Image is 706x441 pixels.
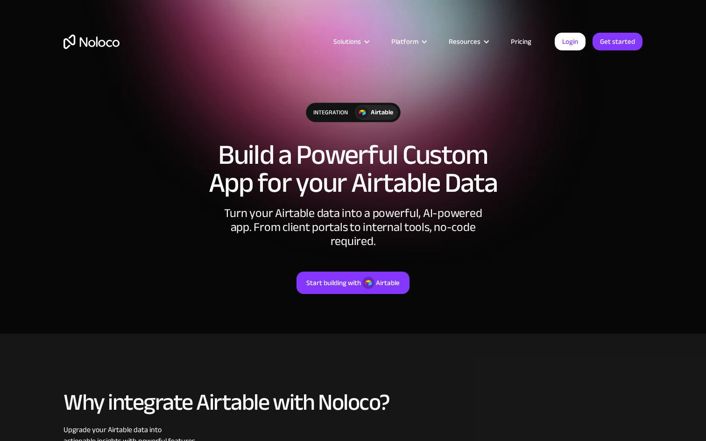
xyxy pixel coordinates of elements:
[64,35,120,49] a: home
[213,206,493,248] div: Turn your Airtable data into a powerful, AI-powered app. From client portals to internal tools, n...
[376,277,400,289] div: Airtable
[593,33,642,50] a: Get started
[380,35,437,48] div: Platform
[371,107,393,118] div: Airtable
[333,35,361,48] div: Solutions
[306,103,355,122] div: integration
[449,35,480,48] div: Resources
[322,35,380,48] div: Solutions
[555,33,586,50] a: Login
[64,141,642,197] h1: Build a Powerful Custom App for your Airtable Data
[306,277,361,289] div: Start building with
[391,35,418,48] div: Platform
[499,35,543,48] a: Pricing
[297,272,409,294] a: Start building withAirtable
[437,35,499,48] div: Resources
[64,390,642,415] h2: Why integrate Airtable with Noloco?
